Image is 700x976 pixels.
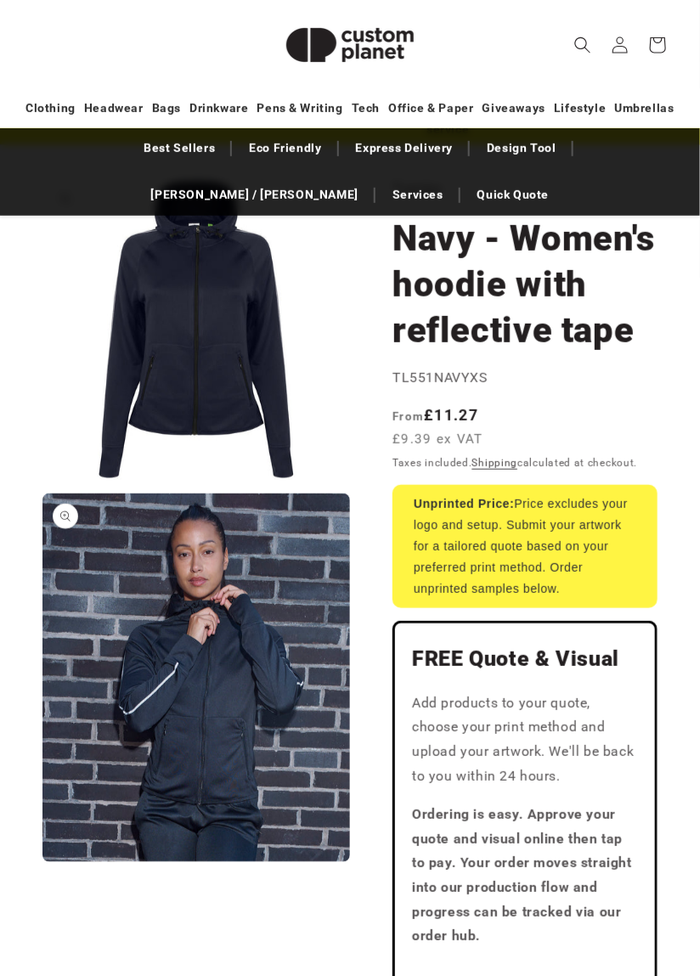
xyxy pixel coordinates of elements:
[478,133,565,163] a: Design Tool
[483,93,545,123] a: Giveaways
[240,133,330,163] a: Eco Friendly
[352,93,380,123] a: Tech
[554,93,606,123] a: Lifestyle
[564,26,601,64] summary: Search
[347,133,462,163] a: Express Delivery
[392,406,478,424] strong: £11.27
[265,7,435,83] img: Custom Planet
[412,691,638,789] p: Add products to your quote, choose your print method and upload your artwork. We'll be back to yo...
[257,93,343,123] a: Pens & Writing
[412,806,632,945] strong: Ordering is easy. Approve your quote and visual online then tap to pay. Your order moves straight...
[392,216,658,353] h1: Navy - Women's hoodie with reflective tape
[392,430,483,449] span: £9.39 ex VAT
[392,454,658,471] div: Taxes included. calculated at checkout.
[392,370,488,386] span: TL551NAVYXS
[419,793,700,976] iframe: Chat Widget
[384,180,452,210] a: Services
[152,93,181,123] a: Bags
[388,93,473,123] a: Office & Paper
[392,485,658,609] div: Price excludes your logo and setup. Submit your artwork for a tailored quote based on your prefer...
[615,93,675,123] a: Umbrellas
[412,646,638,673] h2: FREE Quote & Visual
[414,497,515,511] strong: Unprinted Price:
[392,409,424,423] span: From
[135,133,223,163] a: Best Sellers
[472,457,518,469] a: Shipping
[143,180,367,210] a: [PERSON_NAME] / [PERSON_NAME]
[42,176,350,862] media-gallery: Gallery Viewer
[84,93,144,123] a: Headwear
[25,93,76,123] a: Clothing
[469,180,558,210] a: Quick Quote
[189,93,248,123] a: Drinkware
